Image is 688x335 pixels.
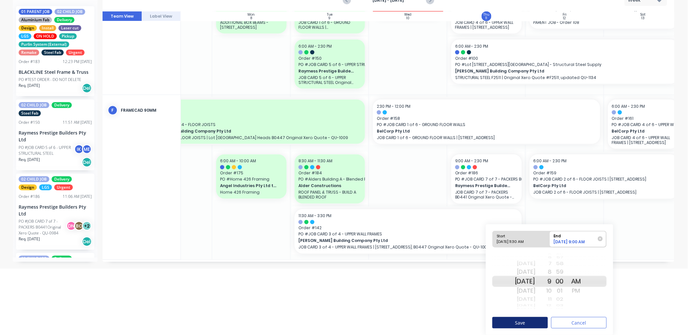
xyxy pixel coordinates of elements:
[552,251,568,312] div: Minute
[19,256,49,262] span: 02 CHILD JOB
[612,116,675,121] span: Order # 161
[568,286,584,296] div: PM
[19,102,49,108] span: 02 CHILD JOB
[19,41,69,47] span: Purlin System (External)
[19,203,92,217] div: Raymess Prestige Builders Pty Ltd
[63,194,92,199] div: 11:06 AM [DATE]
[377,135,596,140] p: JOB CARD 1 of 6 - GROUND FLOOR WALLS | [STREET_ADDRESS]
[39,25,56,31] span: Install
[552,231,599,239] div: End
[552,286,568,296] div: 01
[486,17,488,20] div: 11
[298,225,518,231] span: Order # 142
[52,256,72,262] span: Delivery
[298,158,332,164] span: 8:30 AM - 11:30 AM
[552,308,568,310] div: 04
[82,83,92,93] div: Del
[534,183,661,189] span: BelCorp Pty Ltd
[220,183,277,189] span: Angel Industries Pty Ltd t/a Teeny Tiny Homes
[34,33,57,39] span: ON HOLD
[536,253,552,255] div: 5
[377,128,574,134] span: BelCorp Pty Ltd
[19,9,52,15] span: 01 PARENT JOB
[298,68,355,74] span: Raymess Prestige Builders Pty Ltd
[377,104,410,109] span: 2:30 PM - 12:00 PM
[552,253,568,255] div: 56
[39,184,52,190] span: LGS
[552,295,568,304] div: 02
[536,286,552,296] div: 10
[298,190,361,200] p: ROOF PANEL & TRUSS - BUILD A BLENDED ROOF
[563,17,566,20] div: 12
[515,308,536,310] div: [DATE]
[536,276,552,287] div: 9
[455,158,488,164] span: 9:00 AM - 2:30 PM
[82,157,92,167] div: Del
[552,255,568,260] div: 57
[19,69,92,75] div: BLACKLINE Steel Frame & Truss
[455,177,518,183] span: PO # JOB CARD 7 of 7 - PACKERS B0441Original Xero Quote - QU-0984
[455,170,518,176] span: Order # 186
[19,218,68,236] div: PO #JOB CARD 7 of 7 - PACKERS B0441Original Xero Quote - QU-0984
[568,276,584,287] div: AM
[407,17,410,20] div: 10
[74,144,84,154] div: IK
[19,176,49,182] span: 02 CHILD JOB
[19,50,39,56] span: Remake
[329,17,331,20] div: 9
[552,267,568,277] div: 59
[377,122,596,128] span: PO # JOB CARD 1 of 6 - GROUND FLOOR WALLS
[298,177,361,183] span: PO # Alders Building A - Blended Roof
[298,238,496,244] span: [PERSON_NAME] Building Company Pty Ltd
[455,56,675,61] span: Order # 100
[377,116,596,121] span: Order # 158
[19,145,76,156] div: PO #JOB CARD 5 of 6 - UPPER STRUCTURAL STEEL
[19,157,40,163] span: Req. [DATE]
[19,59,40,65] div: Order # 183
[298,56,361,61] span: Order # 150
[52,176,72,182] span: Delivery
[298,170,361,176] span: Order # 184
[66,221,76,231] div: DN
[54,184,73,190] span: Urgent
[82,237,92,247] div: Del
[534,158,567,164] span: 6:00 AM - 2:30 PM
[19,17,52,23] span: Aluminium Fab
[55,9,85,15] span: 02 CHILD JOB
[515,276,536,287] div: [DATE]
[298,245,518,250] p: JOB CARD 3 of 4 - UPPER WALL FRAMES | [STREET_ADDRESS], B0447 Original Xero Quote - QU-1009
[455,183,512,189] span: Raymess Prestige Builders Pty Ltd
[82,221,92,231] div: + 2
[298,213,331,219] span: 11:30 AM - 3:30 PM
[536,267,552,277] div: 8
[642,17,645,20] div: 13
[142,116,361,121] span: Order # 141
[612,122,675,128] span: PO # JOB CARD 4 of 6 - UPPER WALL FRAMES | [STREET_ADDRESS]
[534,170,675,176] span: Order # 159
[534,190,675,195] p: JOB CARD 2 of 6 - FLOOR JOISTS | [STREET_ADDRESS]
[515,295,536,304] div: [DATE]
[455,62,675,68] span: PO # Lot [STREET_ADDRESS][GEOGRAPHIC_DATA] - Structural Steel Supply
[19,129,92,143] div: Raymess Prestige Builders Pty Ltd
[612,104,645,109] span: 6:00 AM - 2:30 PM
[552,303,568,308] div: 03
[298,75,361,85] p: JOB CARD 5 of 6 - UPPER STRUCTURAL STEEL Original Xero QUote - QU-0984
[536,295,552,304] div: 11
[552,239,599,247] div: [DATE] 9:00 AM
[495,231,542,239] div: Start
[298,183,355,189] span: Alder Constructions
[19,25,37,31] span: Design
[142,128,339,134] span: [PERSON_NAME] Building Company Pty Ltd
[327,13,332,17] div: Tue
[19,194,40,199] div: Order # 186
[536,308,552,310] div: 1
[82,144,92,154] div: ME
[19,184,37,190] span: Design
[455,75,675,80] p: STRUCTURAL STEEL F2511 | Original Xero Quote #F2511, updated QU-1134
[142,135,361,140] p: JOB CARD 2 of 4 - FLOOR JOISTS | Lot [GEOGRAPHIC_DATA] Heads B0447 Original Xero Quote - QU-1009
[220,158,256,164] span: 6:00 AM - 10:00 AM
[536,255,552,260] div: 6
[405,13,412,17] div: Wed
[58,25,81,31] span: Laser cut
